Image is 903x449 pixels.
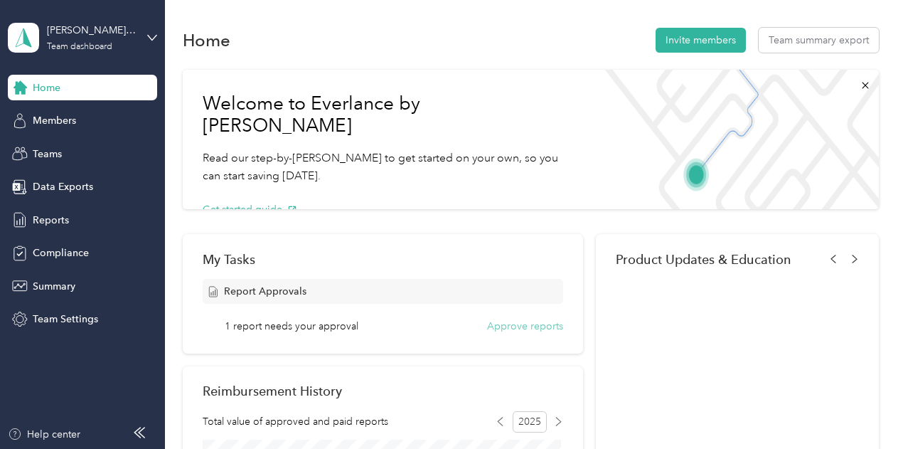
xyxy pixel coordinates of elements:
[33,213,69,228] span: Reports
[759,28,879,53] button: Team summary export
[33,279,75,294] span: Summary
[823,369,903,449] iframe: Everlance-gr Chat Button Frame
[203,202,297,217] button: Get started guide
[33,312,98,327] span: Team Settings
[487,319,563,334] button: Approve reports
[33,179,93,194] span: Data Exports
[224,284,306,299] span: Report Approvals
[33,113,76,128] span: Members
[513,411,547,433] span: 2025
[594,70,878,209] img: Welcome to everlance
[225,319,358,334] span: 1 report needs your approval
[203,93,574,137] h1: Welcome to Everlance by [PERSON_NAME]
[203,384,342,398] h2: Reimbursement History
[203,252,564,267] div: My Tasks
[183,33,230,48] h1: Home
[33,147,62,162] span: Teams
[8,427,80,442] button: Help center
[203,414,388,429] span: Total value of approved and paid reports
[203,149,574,184] p: Read our step-by-[PERSON_NAME] to get started on your own, so you can start saving [DATE].
[33,245,89,260] span: Compliance
[33,80,60,95] span: Home
[47,43,112,51] div: Team dashboard
[47,23,136,38] div: [PERSON_NAME][EMAIL_ADDRESS][PERSON_NAME][DOMAIN_NAME]
[616,252,791,267] span: Product Updates & Education
[656,28,746,53] button: Invite members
